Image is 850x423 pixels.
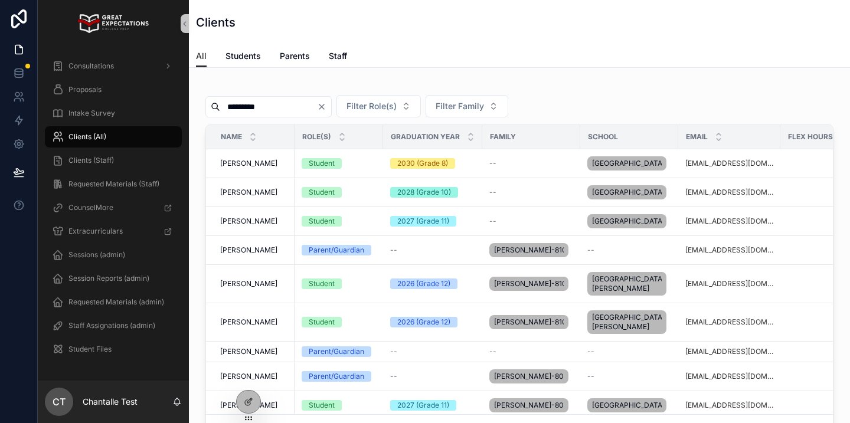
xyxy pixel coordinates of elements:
span: [GEOGRAPHIC_DATA][PERSON_NAME] [592,274,662,293]
div: Parent/Guardian [309,371,364,382]
div: 2027 (Grade 11) [397,216,449,227]
a: [EMAIL_ADDRESS][DOMAIN_NAME] [685,347,773,356]
span: Filter Family [436,100,484,112]
a: [EMAIL_ADDRESS][DOMAIN_NAME] [685,245,773,255]
a: Parents [280,45,310,69]
a: [EMAIL_ADDRESS][DOMAIN_NAME] [685,159,773,168]
a: [EMAIL_ADDRESS][DOMAIN_NAME] [685,217,773,226]
span: [PERSON_NAME] [220,317,277,327]
button: Clear [317,102,331,112]
button: Select Button [426,95,508,117]
span: Sessions (admin) [68,250,125,260]
a: [EMAIL_ADDRESS][DOMAIN_NAME] [685,279,773,288]
a: 2030 (Grade 8) [390,158,475,169]
a: -- [390,372,475,381]
span: Requested Materials (admin) [68,297,164,307]
a: Student [302,317,376,327]
span: CounselMore [68,203,113,212]
span: [PERSON_NAME] [220,159,277,168]
a: Proposals [45,79,182,100]
a: Student [302,187,376,198]
a: [PERSON_NAME] [220,401,287,410]
span: -- [587,245,594,255]
span: Staff [329,50,347,62]
a: -- [489,217,573,226]
button: Select Button [336,95,421,117]
a: [EMAIL_ADDRESS][DOMAIN_NAME] [685,372,773,381]
span: Role(s) [302,132,331,142]
span: Student Files [68,345,112,354]
a: [PERSON_NAME] [220,347,287,356]
span: Staff Assignations (admin) [68,321,155,330]
span: -- [489,159,496,168]
span: [PERSON_NAME]-809 [494,372,564,381]
span: Name [221,132,242,142]
div: 2026 (Grade 12) [397,278,450,289]
span: [GEOGRAPHIC_DATA] [592,188,662,197]
a: [PERSON_NAME]-809 [489,367,573,386]
span: Filter Role(s) [346,100,397,112]
a: -- [489,159,573,168]
a: -- [587,347,671,356]
span: Proposals [68,85,102,94]
span: [PERSON_NAME]-810 [494,279,564,288]
span: School [588,132,618,142]
span: Parents [280,50,310,62]
a: Requested Materials (admin) [45,291,182,313]
div: Student [309,400,335,411]
a: -- [587,245,671,255]
a: [PERSON_NAME] [220,279,287,288]
span: Graduation Year [391,132,460,142]
a: Student [302,216,376,227]
div: Student [309,158,335,169]
a: All [196,45,207,68]
a: [PERSON_NAME] [220,159,287,168]
a: Consultations [45,55,182,77]
span: Students [225,50,261,62]
span: -- [390,372,397,381]
span: -- [390,347,397,356]
span: Clients (All) [68,132,106,142]
a: Staff Assignations (admin) [45,315,182,336]
a: 2028 (Grade 10) [390,187,475,198]
h1: Clients [196,14,236,31]
span: -- [489,347,496,356]
a: CounselMore [45,197,182,218]
span: [PERSON_NAME] [220,245,277,255]
a: -- [587,372,671,381]
span: Clients (Staff) [68,156,114,165]
a: Sessions (admin) [45,244,182,265]
span: [PERSON_NAME] [220,279,277,288]
a: Intake Survey [45,103,182,124]
span: [PERSON_NAME]-809 [494,401,564,410]
a: [PERSON_NAME] [220,188,287,197]
span: Intake Survey [68,109,115,118]
a: [GEOGRAPHIC_DATA] [587,183,671,202]
div: Student [309,187,335,198]
a: [PERSON_NAME] [220,245,287,255]
span: Extracurriculars [68,227,123,236]
span: -- [390,245,397,255]
a: -- [390,245,475,255]
div: 2026 (Grade 12) [397,317,450,327]
a: [GEOGRAPHIC_DATA] [587,396,671,415]
a: [PERSON_NAME] [220,372,287,381]
div: Parent/Guardian [309,346,364,357]
a: [PERSON_NAME] [220,317,287,327]
a: [GEOGRAPHIC_DATA][PERSON_NAME] [587,308,671,336]
div: 2027 (Grade 11) [397,400,449,411]
img: App logo [78,14,148,33]
a: [PERSON_NAME]-810 [489,313,573,332]
a: Parent/Guardian [302,371,376,382]
a: Requested Materials (Staff) [45,173,182,195]
a: Extracurriculars [45,221,182,242]
span: -- [587,347,594,356]
span: [PERSON_NAME] [220,188,277,197]
a: Parent/Guardian [302,346,376,357]
span: [GEOGRAPHIC_DATA] [592,401,662,410]
span: Family [490,132,516,142]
